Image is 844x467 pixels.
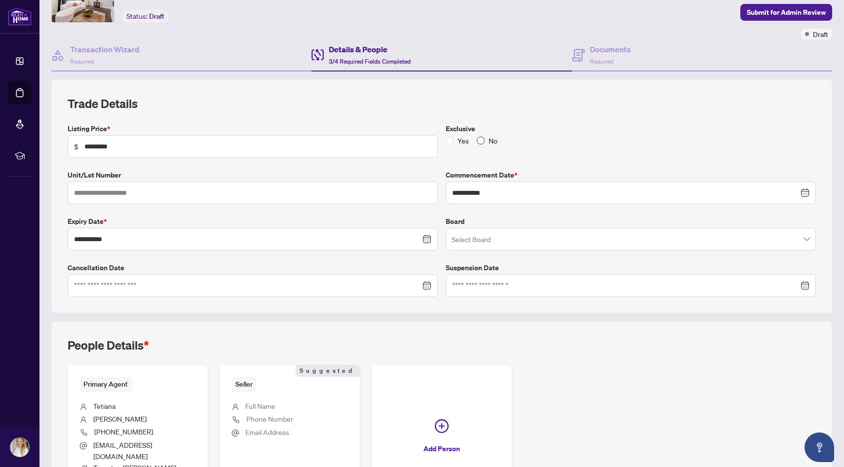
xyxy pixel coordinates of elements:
span: Seller [231,377,257,392]
label: Exclusive [446,123,816,134]
h2: Trade Details [68,96,816,111]
h4: Documents [590,43,631,55]
h4: Transaction Wizard [70,43,140,55]
span: Draft [149,12,164,21]
button: Open asap [805,432,834,462]
img: logo [8,7,32,26]
span: [EMAIL_ADDRESS][DOMAIN_NAME] [93,440,152,461]
h2: People Details [68,337,149,353]
span: No [485,135,501,146]
span: 3/4 Required Fields Completed [329,58,411,65]
span: Add Person [423,441,460,457]
label: Expiry Date [68,216,438,227]
div: Status: [122,9,168,23]
span: [PERSON_NAME] [93,414,147,423]
span: Submit for Admin Review [747,4,826,20]
span: Email Address [245,428,289,436]
span: Tetiana [93,401,115,410]
span: Phone Number [246,414,293,423]
span: Required [590,58,614,65]
span: Yes [454,135,473,146]
span: Full Name [245,401,275,410]
label: Cancellation Date [68,262,438,273]
label: Listing Price [68,123,438,134]
span: Suggested [296,365,360,377]
span: [PHONE_NUMBER] [94,427,153,436]
label: Commencement Date [446,170,816,180]
span: $ [74,141,78,152]
label: Unit/Lot Number [68,170,438,180]
label: Suspension Date [446,262,816,273]
button: Submit for Admin Review [740,4,832,21]
span: Draft [813,29,828,39]
span: plus-circle [435,419,449,433]
span: Required [70,58,94,65]
label: Board [446,216,816,227]
img: Profile Icon [10,438,29,457]
h4: Details & People [329,43,411,55]
span: Primary Agent [79,377,132,392]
